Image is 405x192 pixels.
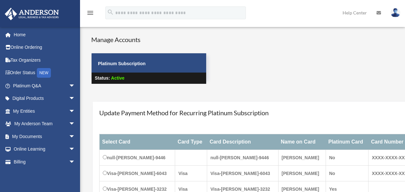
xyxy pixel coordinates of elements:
th: Select Card [100,134,175,150]
span: arrow_drop_down [69,118,82,131]
td: Visa-[PERSON_NAME]-6043 [100,166,175,181]
strong: Platinum Subscription [98,61,146,66]
i: search [107,9,114,16]
a: My Entitiesarrow_drop_down [4,105,85,118]
a: My Anderson Teamarrow_drop_down [4,118,85,130]
span: arrow_drop_down [69,130,82,143]
td: No [326,150,369,166]
img: User Pic [391,8,400,17]
span: arrow_drop_down [69,105,82,118]
span: Active [111,75,125,81]
a: Platinum Q&Aarrow_drop_down [4,79,85,92]
a: Online Ordering [4,41,85,54]
td: null-[PERSON_NAME]-9446 [207,150,278,166]
strong: Status: [95,75,110,81]
span: arrow_drop_down [69,92,82,105]
a: Tax Organizers [4,54,85,66]
a: Events Calendar [4,168,85,181]
div: NEW [37,68,51,78]
span: arrow_drop_down [69,155,82,169]
span: arrow_drop_down [69,143,82,156]
a: My Documentsarrow_drop_down [4,130,85,143]
td: Visa-[PERSON_NAME]-6043 [207,166,278,181]
a: Home [4,28,85,41]
td: No [326,166,369,181]
img: Anderson Advisors Platinum Portal [3,8,61,20]
i: menu [86,9,94,17]
th: Platinum Card [326,134,369,150]
td: [PERSON_NAME] [278,166,326,181]
a: Order StatusNEW [4,66,85,80]
h4: Manage Accounts [91,35,207,44]
span: arrow_drop_down [69,79,82,92]
th: Name on Card [278,134,326,150]
td: [PERSON_NAME] [278,150,326,166]
th: Card Type [175,134,207,150]
a: Online Learningarrow_drop_down [4,143,85,156]
a: Digital Productsarrow_drop_down [4,92,85,105]
td: Visa [175,166,207,181]
th: Card Description [207,134,278,150]
a: Billingarrow_drop_down [4,155,85,168]
td: null-[PERSON_NAME]-9446 [100,150,175,166]
a: menu [86,11,94,17]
